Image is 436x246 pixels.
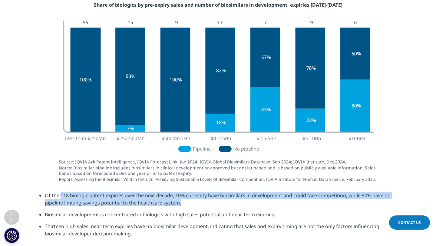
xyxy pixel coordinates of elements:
[45,223,397,242] li: Thirteen high sales, near term expiries have no biosimilar development, indicating that sales and...
[4,228,19,243] button: Cookies Settings
[45,192,397,211] li: Of the 118 biologic patent expiries over the next decade, 10% currently have biosimilars in devel...
[45,211,397,223] li: Biosimilar development is concentrated in biologics with high sales potential and near-term expir...
[389,215,430,230] a: Contact Us
[39,1,397,13] p: Share of biologics by pre-expiry sales and number of biosimilars in development, expiries [DATE]-...
[398,220,421,225] span: Contact Us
